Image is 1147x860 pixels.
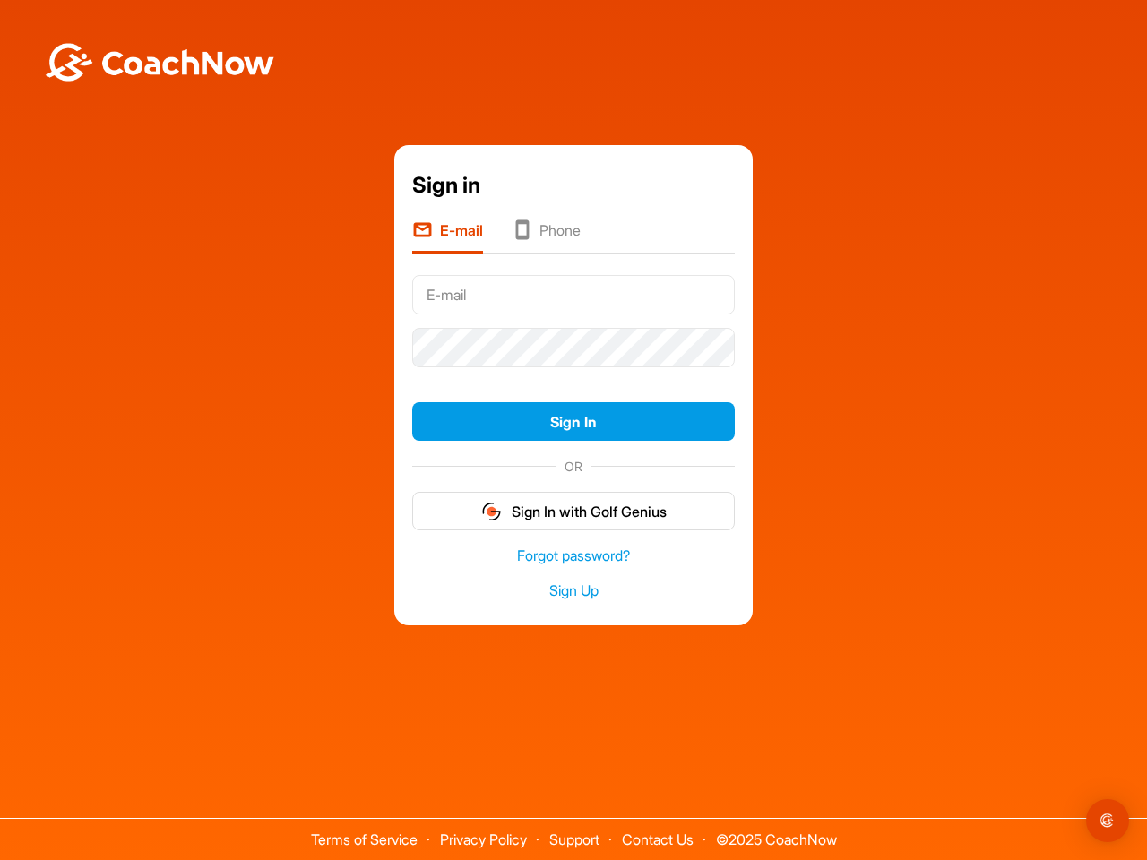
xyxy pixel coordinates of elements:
a: Terms of Service [311,830,418,848]
li: E-mail [412,219,483,254]
span: OR [556,457,591,476]
span: © 2025 CoachNow [707,819,846,847]
a: Forgot password? [412,546,735,566]
img: gg_logo [480,501,503,522]
input: E-mail [412,275,735,314]
button: Sign In [412,402,735,441]
div: Open Intercom Messenger [1086,799,1129,842]
li: Phone [512,219,581,254]
a: Contact Us [622,830,694,848]
img: BwLJSsUCoWCh5upNqxVrqldRgqLPVwmV24tXu5FoVAoFEpwwqQ3VIfuoInZCoVCoTD4vwADAC3ZFMkVEQFDAAAAAElFTkSuQmCC [43,43,276,82]
a: Sign Up [412,580,735,601]
a: Support [549,830,599,848]
div: Sign in [412,169,735,202]
button: Sign In with Golf Genius [412,492,735,530]
a: Privacy Policy [440,830,527,848]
